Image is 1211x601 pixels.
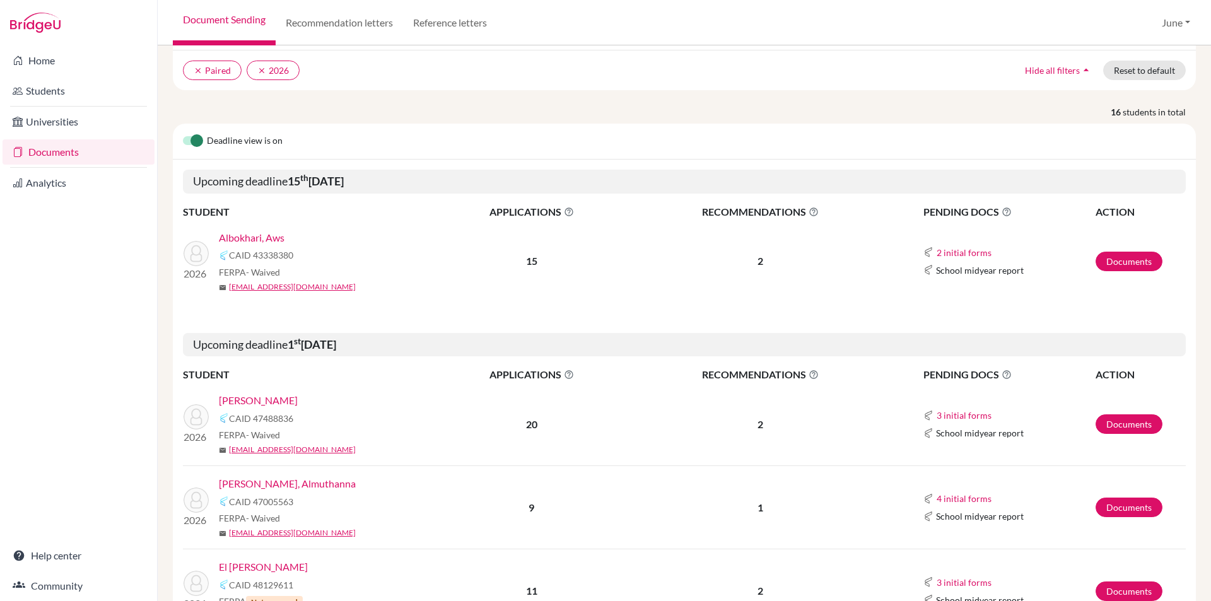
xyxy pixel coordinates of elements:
[936,426,1024,440] span: School midyear report
[936,264,1024,277] span: School midyear report
[183,170,1186,194] h5: Upcoming deadline
[184,404,209,429] img: Almanie, Mohammed
[923,428,933,438] img: Common App logo
[923,494,933,504] img: Common App logo
[300,173,308,183] sup: th
[436,367,628,382] span: APPLICATIONS
[229,248,293,262] span: CAID 43338380
[219,284,226,291] span: mail
[184,241,209,266] img: Albokhari, Aws
[184,487,209,513] img: Alshibani, Almuthanna
[183,204,435,220] th: STUDENT
[3,48,155,73] a: Home
[629,367,892,382] span: RECOMMENDATIONS
[219,476,356,491] a: [PERSON_NAME], Almuthanna
[923,367,1094,382] span: PENDING DOCS
[184,266,209,281] p: 2026
[923,511,933,522] img: Common App logo
[923,204,1094,219] span: PENDING DOCS
[219,230,284,245] a: Albokhari, Aws
[1096,498,1162,517] a: Documents
[246,429,280,440] span: - Waived
[1096,252,1162,271] a: Documents
[229,578,293,592] span: CAID 48129611
[936,245,992,260] button: 2 initial forms
[529,501,534,513] b: 9
[184,429,209,445] p: 2026
[936,575,992,590] button: 3 initial forms
[219,530,226,537] span: mail
[1095,204,1186,220] th: ACTION
[1080,64,1092,76] i: arrow_drop_up
[3,543,155,568] a: Help center
[3,109,155,134] a: Universities
[219,559,308,575] a: El [PERSON_NAME]
[219,428,280,441] span: FERPA
[10,13,61,33] img: Bridge-U
[526,418,537,430] b: 20
[229,412,293,425] span: CAID 47488836
[1096,581,1162,601] a: Documents
[229,527,356,539] a: [EMAIL_ADDRESS][DOMAIN_NAME]
[288,337,336,351] b: 1 [DATE]
[936,491,992,506] button: 4 initial forms
[1111,105,1123,119] strong: 16
[1095,366,1186,383] th: ACTION
[629,254,892,269] p: 2
[436,204,628,219] span: APPLICATIONS
[3,573,155,598] a: Community
[1103,61,1186,80] button: Reset to default
[183,333,1186,357] h5: Upcoming deadline
[246,513,280,523] span: - Waived
[288,174,344,188] b: 15 [DATE]
[526,585,537,597] b: 11
[923,265,933,275] img: Common App logo
[3,170,155,195] a: Analytics
[1096,414,1162,434] a: Documents
[183,366,435,383] th: STUDENT
[219,580,229,590] img: Common App logo
[229,281,356,293] a: [EMAIL_ADDRESS][DOMAIN_NAME]
[923,247,933,257] img: Common App logo
[923,411,933,421] img: Common App logo
[629,583,892,598] p: 2
[3,78,155,103] a: Students
[1123,105,1196,119] span: students in total
[184,571,209,596] img: El Rass, Ziad
[207,134,283,149] span: Deadline view is on
[1156,11,1196,35] button: June
[3,139,155,165] a: Documents
[1014,61,1103,80] button: Hide all filtersarrow_drop_up
[257,66,266,75] i: clear
[184,513,209,528] p: 2026
[219,265,280,279] span: FERPA
[629,204,892,219] span: RECOMMENDATIONS
[629,417,892,432] p: 2
[219,446,226,454] span: mail
[194,66,202,75] i: clear
[229,495,293,508] span: CAID 47005563
[526,255,537,267] b: 15
[294,336,301,346] sup: st
[219,496,229,506] img: Common App logo
[1025,65,1080,76] span: Hide all filters
[229,444,356,455] a: [EMAIL_ADDRESS][DOMAIN_NAME]
[247,61,300,80] button: clear2026
[219,511,280,525] span: FERPA
[936,408,992,423] button: 3 initial forms
[923,577,933,587] img: Common App logo
[629,500,892,515] p: 1
[183,61,242,80] button: clearPaired
[246,267,280,277] span: - Waived
[936,510,1024,523] span: School midyear report
[219,413,229,423] img: Common App logo
[219,393,298,408] a: [PERSON_NAME]
[219,250,229,260] img: Common App logo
